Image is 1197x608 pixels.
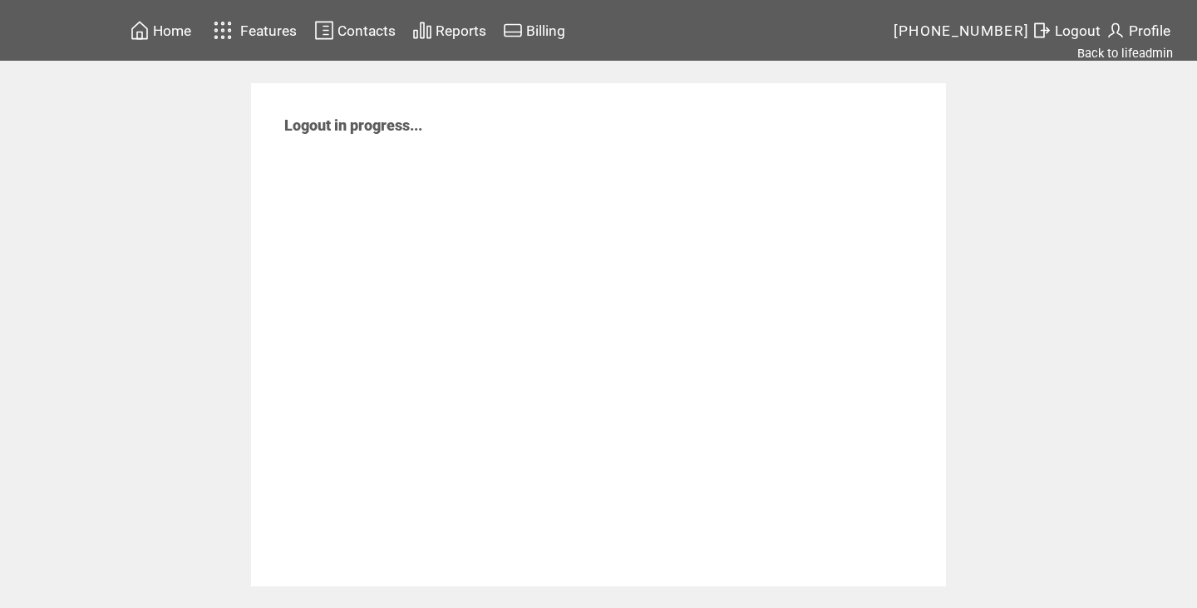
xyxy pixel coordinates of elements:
a: Billing [500,17,568,43]
span: Logout [1055,22,1101,39]
span: Profile [1129,22,1170,39]
img: creidtcard.svg [503,20,523,41]
span: Contacts [337,22,396,39]
a: Logout [1029,17,1103,43]
img: features.svg [209,17,238,44]
img: chart.svg [412,20,432,41]
span: [PHONE_NUMBER] [894,22,1030,39]
span: Reports [436,22,486,39]
span: Billing [526,22,565,39]
a: Profile [1103,17,1173,43]
img: contacts.svg [314,20,334,41]
img: profile.svg [1106,20,1126,41]
span: Features [240,22,297,39]
span: Home [153,22,191,39]
a: Features [206,14,300,47]
img: home.svg [130,20,150,41]
img: exit.svg [1032,20,1052,41]
a: Home [127,17,194,43]
a: Reports [410,17,489,43]
span: Logout in progress... [284,116,422,134]
a: Contacts [312,17,398,43]
a: Back to lifeadmin [1077,46,1173,61]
